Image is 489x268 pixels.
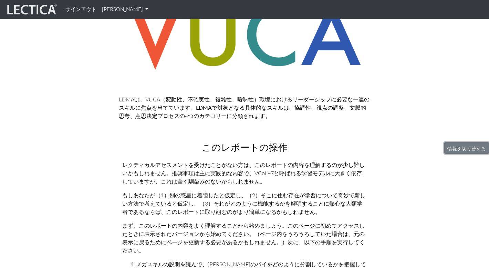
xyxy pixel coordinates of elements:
[212,104,217,111] font: で
[119,96,370,111] font: LDMAは、VUCA（変動性、不確実性、複雑性、曖昧性）環境におけるリーダーシップに必要な一連のスキルに焦点を当てています
[122,222,365,254] font: まず、このレポートの内容をよく理解することから始めましょう。このページに初めてアクセスしたときに表示されたバージョンから始めてください。（ページ内をうろうろしていた場合は、元の表示に戻るためにペ...
[202,141,288,153] font: このレポートの操作
[228,104,234,111] font: と
[6,3,57,16] img: レクティカルライブ
[99,3,151,16] a: [PERSON_NAME]
[63,3,99,16] a: サインアウト
[190,104,212,111] font: 。LDMA
[256,104,261,111] font: 的
[102,6,143,12] font: [PERSON_NAME]
[234,104,245,111] font: なる
[447,146,486,151] font: 情報を切り替える
[245,104,256,111] font: 具体
[122,161,365,185] font: レクティカルアセスメントを受けたことがない方は、このレポートの内容を理解するのが少し難しいかもしれません。推奨事項は主に実践的な内容で、VCoL+7と呼ばれる学習モデルに大きく依存していますが、...
[65,6,96,12] font: サインアウト
[119,104,366,119] font: なスキルは、協調性、視点の調整、文脈的思考、意思決定プロセスの4つのカテゴリーに分類されます。
[122,192,365,215] font: もしあなたが（1）別の惑星に着陸したと仮定し、（2）そこに住む存在が学習について奇妙で新しい方法で考えていると仮定し、（3）それがどのように機能するかを解明することに熱心な人類学者であるならば、...
[444,142,489,154] button: 情報を切り替える
[217,104,228,111] font: 対象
